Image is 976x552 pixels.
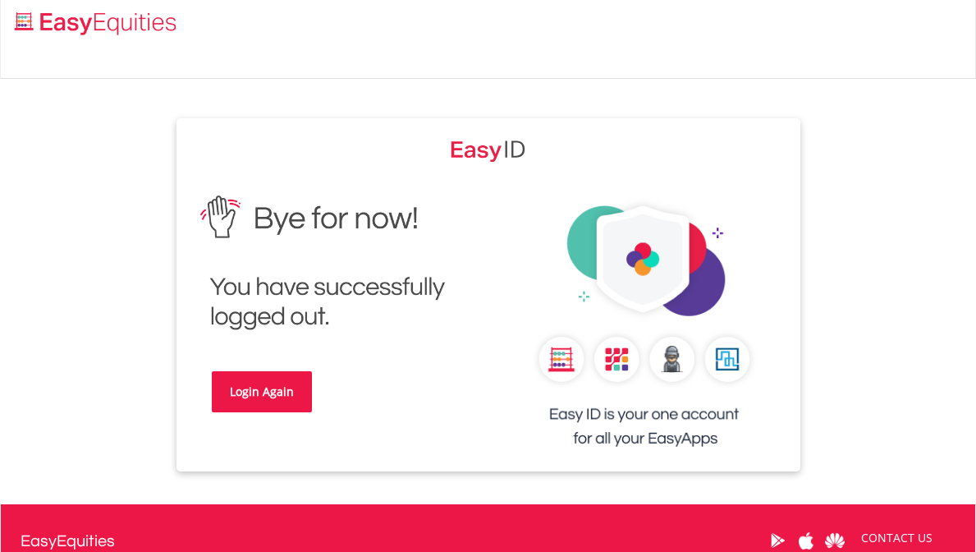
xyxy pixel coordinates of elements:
a: Login Again [212,371,312,412]
a: Home page [8,4,183,37]
img: EasyEquities_Logo.png [11,10,183,37]
img: EasyEquities [451,135,526,163]
img: EasyEquities [501,184,788,471]
img: EasyEquities [189,184,476,343]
